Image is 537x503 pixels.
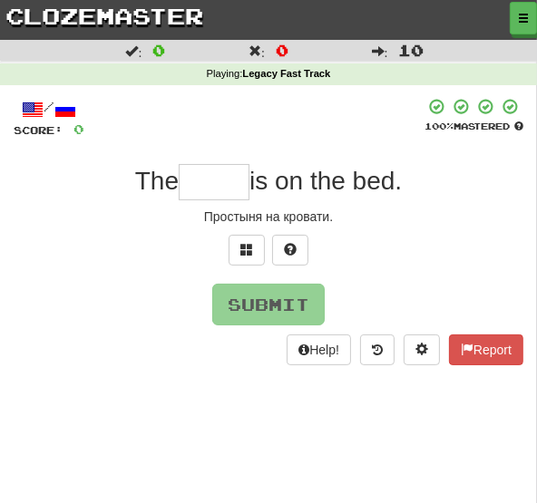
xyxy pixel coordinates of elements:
[425,121,454,131] span: 100 %
[425,120,523,132] div: Mastered
[242,68,330,79] strong: Legacy Fast Track
[125,44,142,57] span: :
[276,41,288,59] span: 0
[449,334,523,365] button: Report
[14,124,63,136] span: Score:
[14,98,84,121] div: /
[152,41,165,59] span: 0
[135,167,179,195] span: The
[212,284,325,325] button: Submit
[372,44,388,57] span: :
[73,121,84,137] span: 0
[287,334,351,365] button: Help!
[249,44,265,57] span: :
[272,235,308,266] button: Single letter hint - you only get 1 per sentence and score half the points! alt+h
[229,235,265,266] button: Switch sentence to multiple choice alt+p
[249,167,402,195] span: is on the bed.
[14,208,523,226] div: Простыня на кровати.
[399,41,425,59] span: 10
[360,334,395,365] button: Round history (alt+y)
